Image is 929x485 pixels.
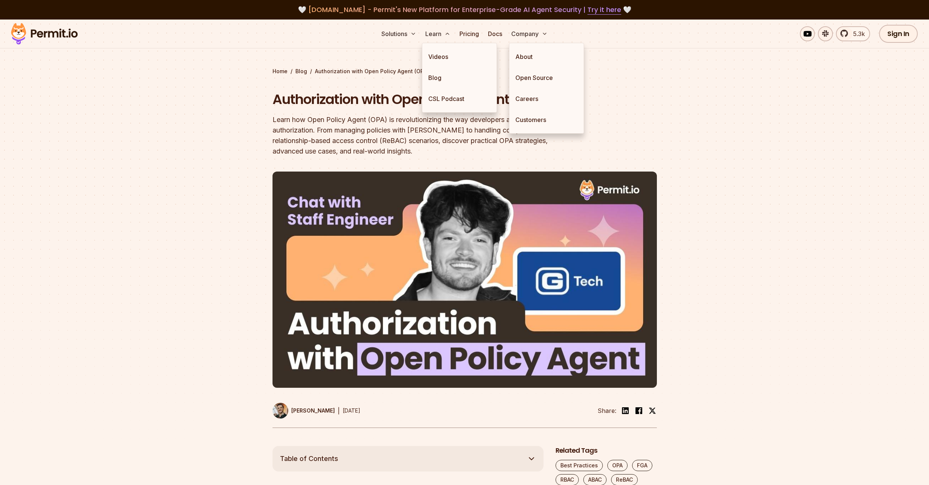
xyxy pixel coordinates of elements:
[509,109,584,130] a: Customers
[509,88,584,109] a: Careers
[509,67,584,88] a: Open Source
[273,446,544,471] button: Table of Contents
[422,46,497,67] a: Videos
[295,68,307,75] a: Blog
[587,5,621,15] a: Try it here
[508,26,551,41] button: Company
[291,407,335,414] p: [PERSON_NAME]
[422,88,497,109] a: CSL Podcast
[649,407,656,414] img: twitter
[836,26,870,41] a: 5.3k
[456,26,482,41] a: Pricing
[308,5,621,14] span: [DOMAIN_NAME] - Permit's New Platform for Enterprise-Grade AI Agent Security |
[378,26,419,41] button: Solutions
[556,446,657,455] h2: Related Tags
[607,460,628,471] a: OPA
[273,68,657,75] div: / /
[509,46,584,67] a: About
[18,5,911,15] div: 🤍 🤍
[273,403,335,419] a: [PERSON_NAME]
[273,68,288,75] a: Home
[343,407,360,414] time: [DATE]
[632,460,652,471] a: FGA
[273,403,288,419] img: Daniel Bass
[280,453,338,464] span: Table of Contents
[422,67,497,88] a: Blog
[8,21,81,47] img: Permit logo
[621,406,630,415] img: linkedin
[273,90,561,109] h1: Authorization with Open Policy Agent (OPA)
[273,114,561,157] div: Learn how Open Policy Agent (OPA) is revolutionizing the way developers approach authorization. F...
[485,26,505,41] a: Docs
[556,460,603,471] a: Best Practices
[422,26,453,41] button: Learn
[634,406,643,415] img: facebook
[879,25,918,43] a: Sign In
[273,172,657,388] img: Authorization with Open Policy Agent (OPA)
[338,406,340,415] div: |
[849,29,865,38] span: 5.3k
[598,406,616,415] li: Share:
